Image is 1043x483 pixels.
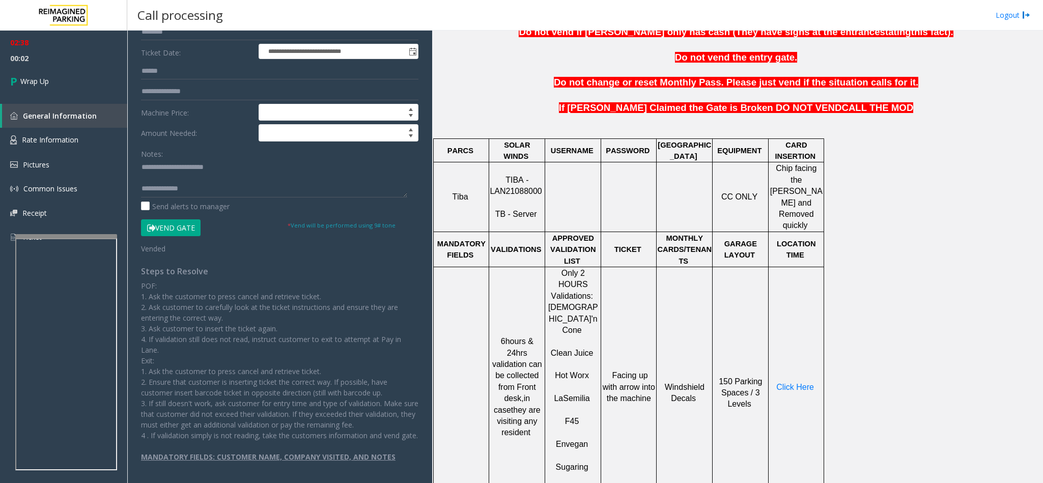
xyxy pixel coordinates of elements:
[23,160,49,169] span: Pictures
[947,26,953,37] span: ).
[770,164,823,230] span: Chip facing the [PERSON_NAME] and Removed quickly
[996,10,1030,20] a: Logout
[497,406,540,437] span: they are visiting any resident
[407,44,418,59] span: Toggle popup
[138,44,256,59] label: Ticket Date:
[559,102,842,113] span: If [PERSON_NAME] Claimed the Gate is Broken DO NOT VEND
[404,104,418,112] span: Increase value
[10,112,18,120] img: 'icon'
[437,240,486,259] span: MANDATORY FIELDS
[141,267,418,276] h4: Steps to Resolve
[288,221,396,229] small: Vend will be performed using 9# tone
[556,463,588,471] span: Sugaring
[141,201,230,212] label: Send alerts to manager
[2,104,127,128] a: General Information
[141,452,396,462] u: MANDATORY FIELDS: CUSTOMER NAME, COMPANY VISITED, AND NOTES
[777,240,816,259] span: LOCATION TIME
[132,3,228,27] h3: Call processing
[603,371,655,403] span: Facing up with arrow into the machine
[554,394,563,403] span: La
[10,185,18,193] img: 'icon'
[565,417,579,425] span: F45
[555,371,589,380] span: Hot Worx
[675,52,797,63] span: Do not vend the entry gate.
[491,245,541,253] span: VALIDATIONS
[404,133,418,141] span: Decrease value
[495,210,537,218] span: TB - Server
[22,232,42,242] span: Ticket
[658,141,711,160] span: [GEOGRAPHIC_DATA]
[554,77,918,88] span: Do not change or reset Monthly Pass. Please just vend if the situation calls for it.
[776,383,814,391] a: Click Here
[556,440,588,448] span: Envegan
[657,234,712,265] span: MONTHLY CARDS/TENANTS
[551,269,593,300] span: Only 2 HOURS Validations:
[721,192,757,201] span: CC ONLY
[1022,10,1030,20] img: logout
[23,184,77,193] span: Common Issues
[453,192,468,201] span: Tiba
[551,349,594,357] span: Clean Juice
[724,240,757,259] span: GARAGE LAYOUT
[503,141,530,160] span: SOLAR WINDS
[404,112,418,121] span: Decrease value
[22,135,78,145] span: Rate Information
[490,176,542,195] span: TIBA - LAN21088000
[22,208,47,218] span: Receipt
[23,111,97,121] span: General Information
[10,161,18,168] img: 'icon'
[447,147,473,155] span: PARCS
[551,147,594,155] span: USERNAME
[519,26,880,37] span: Do not vend if [PERSON_NAME] only has cash (They have signs at the entrance
[841,102,913,113] span: CALL THE MOD
[141,280,418,441] p: POF: 1. Ask the customer to press cancel and retrieve ticket. 2. Ask customer to carefully look a...
[911,26,948,37] span: this fact
[550,234,596,265] span: APPROVED VALIDATION LIST
[404,125,418,133] span: Increase value
[606,147,650,155] span: PASSWORD
[717,147,762,155] span: EQUIPMENT
[141,145,163,159] label: Notes:
[548,303,598,334] span: [DEMOGRAPHIC_DATA]'n Cone
[141,219,201,237] button: Vend Gate
[138,124,256,141] label: Amount Needed:
[10,233,17,242] img: 'icon'
[10,210,17,216] img: 'icon'
[138,104,256,121] label: Machine Price:
[563,394,589,403] span: Semilia
[10,135,17,145] img: 'icon'
[719,377,762,409] span: 150 Parking Spaces / 3 Levels
[492,337,542,403] span: 6hours & 24hrs validation can be collected from Front desk,
[494,394,530,414] span: in case
[665,383,704,403] span: Windshield Decals
[614,245,641,253] span: TICKET
[141,244,165,253] span: Vended
[880,26,911,37] span: stating
[775,141,815,160] span: CARD INSERTION
[20,76,49,87] span: Wrap Up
